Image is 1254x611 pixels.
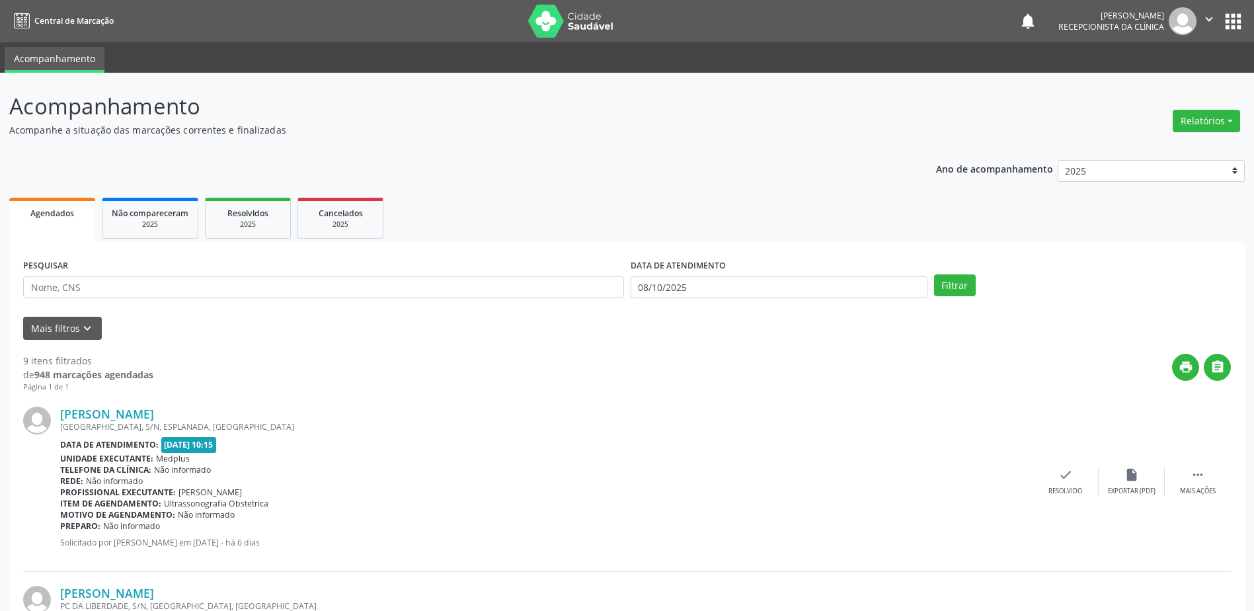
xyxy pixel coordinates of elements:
div: [GEOGRAPHIC_DATA], S/N, ESPLANADA, [GEOGRAPHIC_DATA] [60,421,1033,432]
button: Mais filtroskeyboard_arrow_down [23,317,102,340]
input: Selecione um intervalo [631,276,927,299]
div: Mais ações [1180,487,1216,496]
button:  [1196,7,1222,35]
div: 2025 [307,220,373,229]
i: insert_drive_file [1124,468,1139,482]
a: Central de Marcação [9,10,114,32]
p: Ano de acompanhamento [936,160,1053,177]
i:  [1202,12,1216,26]
span: Não informado [178,509,235,520]
div: Exportar (PDF) [1108,487,1156,496]
p: Solicitado por [PERSON_NAME] em [DATE] - há 6 dias [60,537,1033,548]
span: Ultrassonografia Obstetrica [164,498,268,509]
i:  [1191,468,1205,482]
p: Acompanhe a situação das marcações correntes e finalizadas [9,123,874,137]
i: keyboard_arrow_down [80,321,95,336]
span: Não informado [154,464,211,475]
a: Acompanhamento [5,47,104,73]
b: Telefone da clínica: [60,464,151,475]
div: [PERSON_NAME] [1058,10,1164,21]
img: img [23,407,51,434]
i:  [1210,360,1225,374]
span: [PERSON_NAME] [178,487,242,498]
span: Medplus [156,453,190,464]
a: [PERSON_NAME] [60,586,154,600]
span: Não compareceram [112,208,188,219]
div: Resolvido [1048,487,1082,496]
div: 9 itens filtrados [23,354,153,368]
span: [DATE] 10:15 [161,437,217,452]
b: Data de atendimento: [60,439,159,450]
button: Relatórios [1173,110,1240,132]
strong: 948 marcações agendadas [34,368,153,381]
span: Resolvidos [227,208,268,219]
b: Preparo: [60,520,100,532]
a: [PERSON_NAME] [60,407,154,421]
b: Motivo de agendamento: [60,509,175,520]
button: notifications [1019,12,1037,30]
button: Filtrar [934,274,976,297]
b: Rede: [60,475,83,487]
b: Profissional executante: [60,487,176,498]
span: Não informado [103,520,160,532]
b: Item de agendamento: [60,498,161,509]
img: img [1169,7,1196,35]
div: de [23,368,153,382]
span: Agendados [30,208,74,219]
label: PESQUISAR [23,256,68,276]
b: Unidade executante: [60,453,153,464]
div: 2025 [215,220,281,229]
button: print [1172,354,1199,381]
span: Cancelados [319,208,363,219]
input: Nome, CNS [23,276,624,299]
span: Central de Marcação [34,15,114,26]
i: print [1179,360,1193,374]
button: apps [1222,10,1245,33]
i: check [1058,468,1073,482]
div: Página 1 de 1 [23,382,153,393]
div: 2025 [112,220,188,229]
p: Acompanhamento [9,90,874,123]
span: Recepcionista da clínica [1058,21,1164,32]
label: DATA DE ATENDIMENTO [631,256,726,276]
button:  [1204,354,1231,381]
span: Não informado [86,475,143,487]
